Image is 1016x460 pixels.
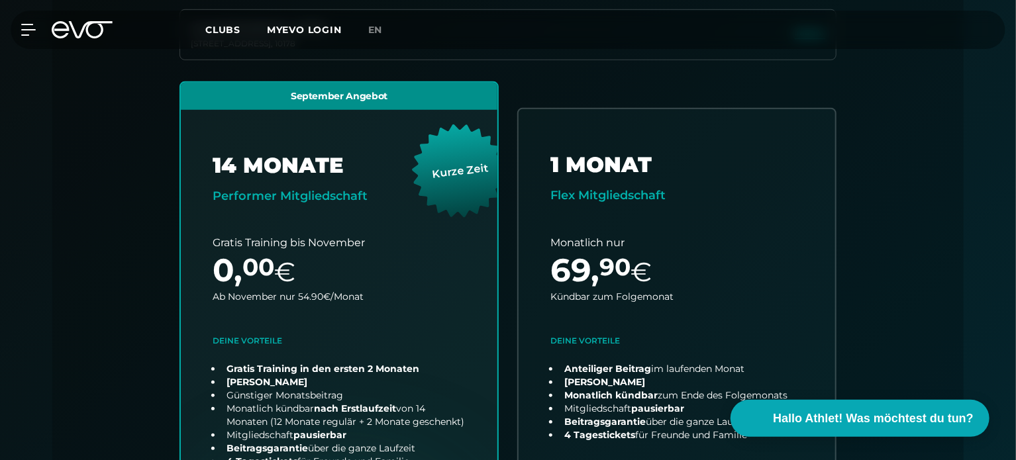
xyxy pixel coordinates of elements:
span: Clubs [205,24,240,36]
span: Hallo Athlet! Was möchtest du tun? [773,410,974,428]
a: MYEVO LOGIN [267,24,342,36]
span: en [368,24,383,36]
a: Clubs [205,23,267,36]
button: Hallo Athlet! Was möchtest du tun? [731,400,990,437]
a: en [368,23,399,38]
